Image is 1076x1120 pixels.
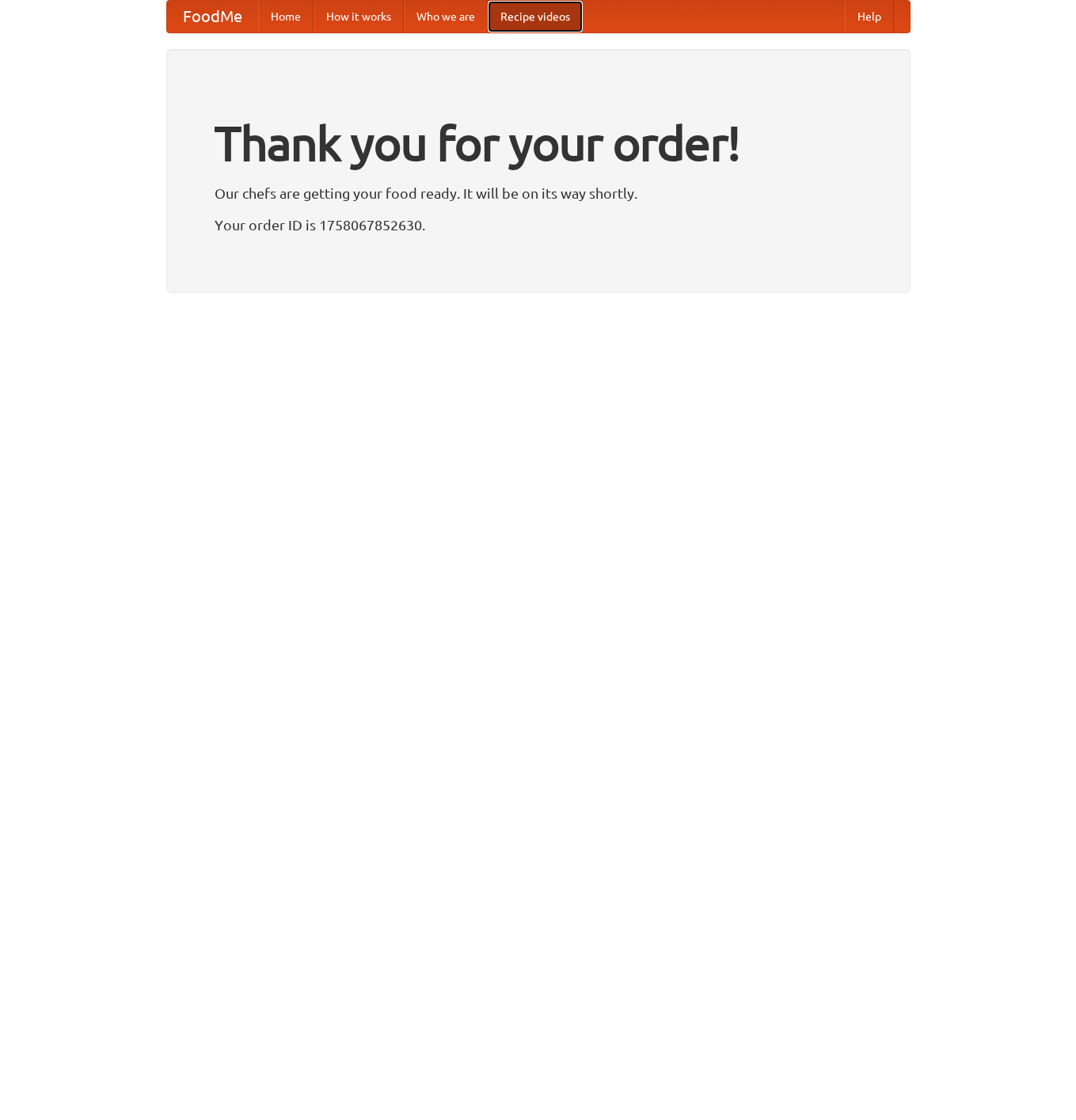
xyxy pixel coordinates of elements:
[488,1,583,32] a: Recipe videos
[845,1,894,32] a: Help
[404,1,488,32] a: Who we are
[258,1,314,32] a: Home
[215,213,862,237] p: Your order ID is 1758067852630.
[215,181,862,205] p: Our chefs are getting your food ready. It will be on its way shortly.
[215,105,862,181] h1: Thank you for your order!
[314,1,404,32] a: How it works
[167,1,258,32] a: FoodMe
